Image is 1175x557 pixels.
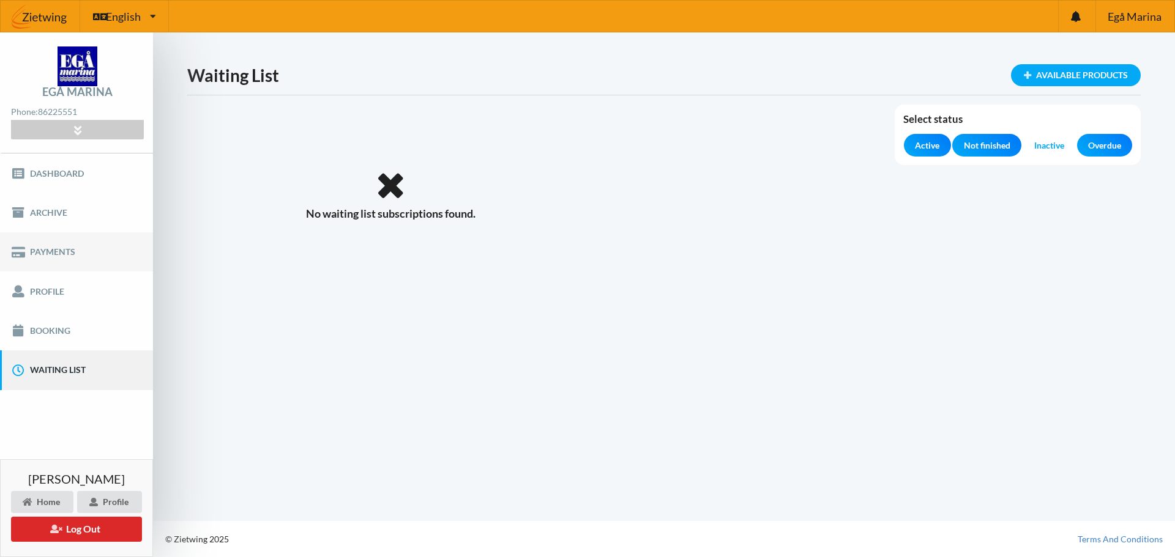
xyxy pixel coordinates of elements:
[1108,11,1162,22] span: Egå Marina
[42,86,113,97] div: Egå Marina
[1034,139,1064,152] span: Inactive
[915,139,939,152] span: Active
[1011,64,1141,86] div: Available Products
[11,517,142,542] button: Log Out
[964,139,1010,152] span: Not finished
[28,473,125,485] span: [PERSON_NAME]
[11,104,143,120] div: Phone:
[38,106,77,117] strong: 86225551
[77,491,142,513] div: Profile
[58,46,97,86] img: logo
[1088,139,1121,152] span: Overdue
[1078,533,1163,545] a: Terms And Conditions
[106,11,141,22] span: English
[903,113,1132,134] div: Select status
[11,491,73,513] div: Home
[187,169,595,221] div: No waiting list subscriptions found.
[187,64,1141,86] h1: Waiting List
